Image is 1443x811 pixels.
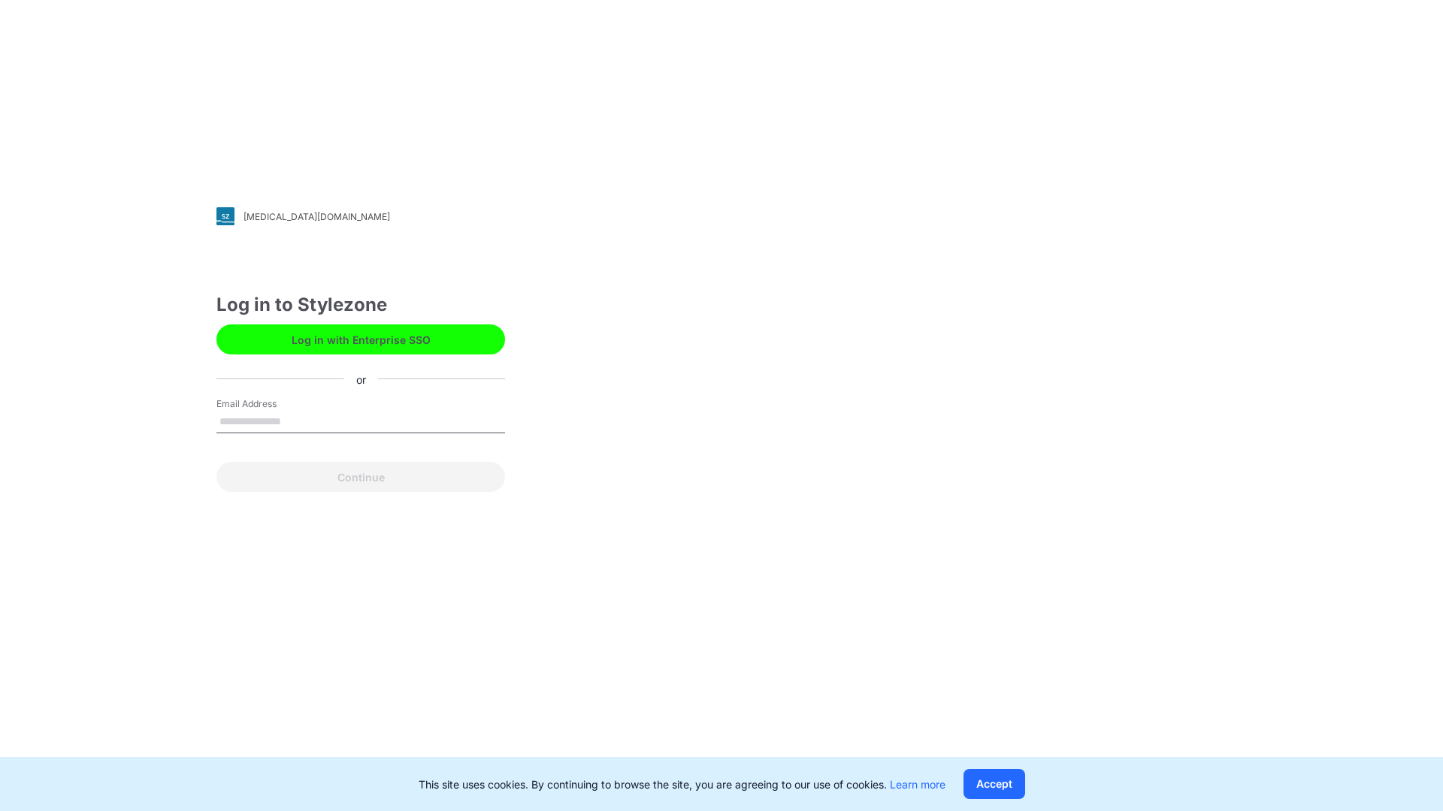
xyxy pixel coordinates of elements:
[344,371,378,387] div: or
[216,207,505,225] a: [MEDICAL_DATA][DOMAIN_NAME]
[244,211,390,222] div: [MEDICAL_DATA][DOMAIN_NAME]
[964,769,1025,799] button: Accept
[216,207,234,225] img: svg+xml;base64,PHN2ZyB3aWR0aD0iMjgiIGhlaWdodD0iMjgiIHZpZXdCb3g9IjAgMCAyOCAyOCIgZmlsbD0ibm9uZSIgeG...
[1218,38,1405,65] img: browzwear-logo.73288ffb.svg
[216,397,322,411] label: Email Address
[216,324,505,354] button: Log in with Enterprise SSO
[890,778,945,791] a: Learn more
[216,291,505,318] div: Log in to Stylezone
[419,776,945,792] p: This site uses cookies. By continuing to browse the site, you are agreeing to our use of cookies.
